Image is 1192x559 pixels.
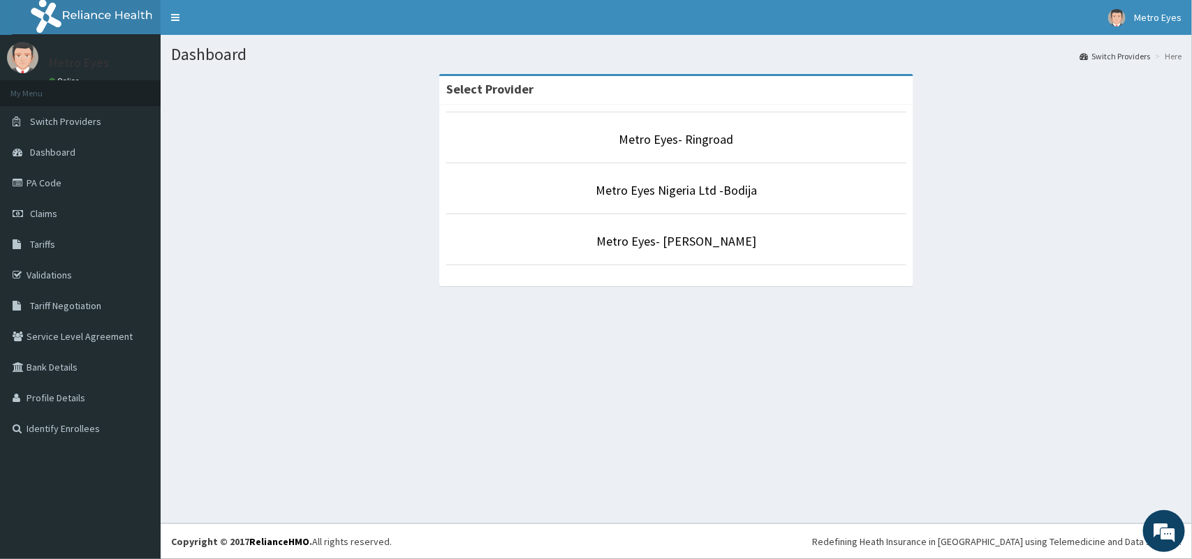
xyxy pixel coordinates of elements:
span: Claims [30,207,57,220]
img: d_794563401_company_1708531726252_794563401 [26,70,57,105]
li: Here [1151,50,1182,62]
a: Metro Eyes- [PERSON_NAME] [596,233,756,249]
a: Metro Eyes Nigeria Ltd -Bodija [596,182,757,198]
strong: Select Provider [446,81,534,97]
textarea: Type your message and hit 'Enter' [7,381,266,430]
strong: Copyright © 2017 . [171,535,312,548]
span: Dashboard [30,146,75,158]
div: Redefining Heath Insurance in [GEOGRAPHIC_DATA] using Telemedicine and Data Science! [812,535,1182,549]
h1: Dashboard [171,45,1182,64]
span: We're online! [81,176,193,317]
span: Switch Providers [30,115,101,128]
a: Switch Providers [1080,50,1150,62]
a: RelianceHMO [249,535,309,548]
footer: All rights reserved. [161,523,1192,559]
a: Metro Eyes- Ringroad [619,131,734,147]
span: Tariffs [30,238,55,251]
span: Metro Eyes [1134,11,1182,24]
div: Minimize live chat window [229,7,263,40]
span: Tariff Negotiation [30,299,101,312]
img: User Image [1108,9,1126,27]
img: User Image [7,42,38,73]
div: Chat with us now [73,78,235,96]
a: Online [49,76,82,86]
p: Metro Eyes [49,57,109,69]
